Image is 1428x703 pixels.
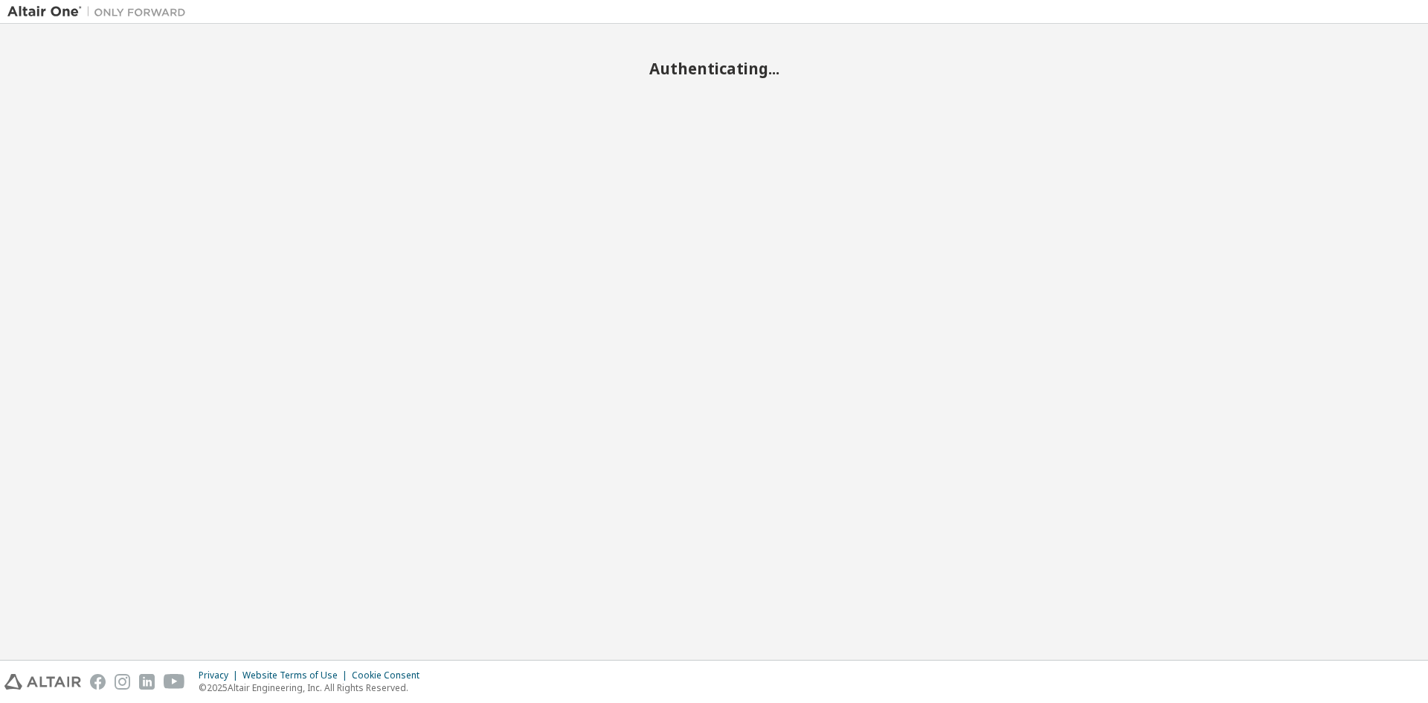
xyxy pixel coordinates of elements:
[242,670,352,681] div: Website Terms of Use
[7,4,193,19] img: Altair One
[199,681,428,694] p: © 2025 Altair Engineering, Inc. All Rights Reserved.
[352,670,428,681] div: Cookie Consent
[7,59,1421,78] h2: Authenticating...
[164,674,185,690] img: youtube.svg
[90,674,106,690] img: facebook.svg
[139,674,155,690] img: linkedin.svg
[4,674,81,690] img: altair_logo.svg
[199,670,242,681] div: Privacy
[115,674,130,690] img: instagram.svg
